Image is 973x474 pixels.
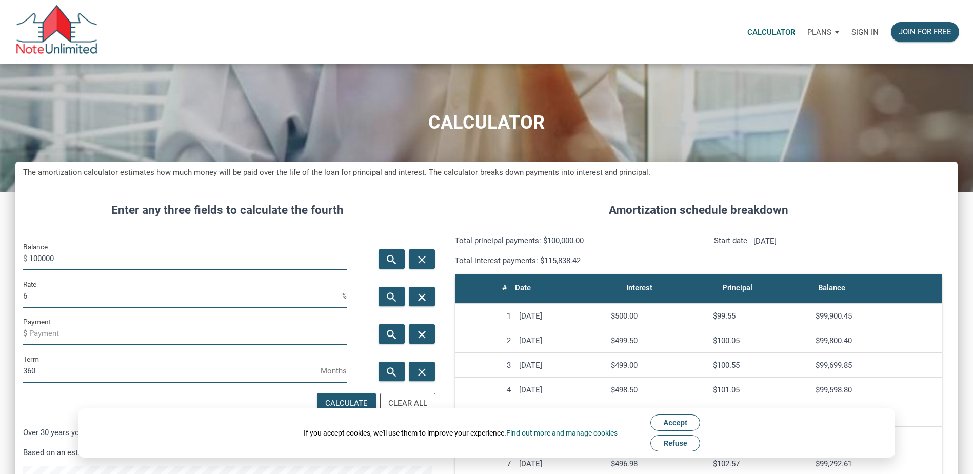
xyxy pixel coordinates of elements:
a: Sign in [845,16,885,48]
button: search [379,362,405,381]
label: Rate [23,278,36,290]
div: $99,800.40 [816,336,938,345]
div: Calculate [325,398,368,409]
div: $499.50 [611,336,705,345]
div: 2 [459,336,511,345]
i: search [386,366,398,379]
i: close [416,366,428,379]
button: search [379,249,405,269]
p: Start date [714,234,747,267]
p: Plans [807,28,831,37]
i: search [386,291,398,304]
div: $496.98 [611,459,705,468]
label: Payment [23,315,51,328]
div: $99,292.61 [816,459,938,468]
a: Plans [801,16,845,48]
div: $100.05 [713,336,807,345]
div: Join for free [899,26,951,38]
div: Date [515,281,531,295]
i: close [416,328,428,341]
a: Join for free [885,16,965,48]
button: Refuse [650,435,700,451]
div: $99,699.85 [816,361,938,370]
span: $ [23,325,29,342]
button: Accept [650,414,700,431]
button: Plans [801,17,845,48]
label: Term [23,353,39,365]
button: Clear All [380,393,435,414]
span: % [341,288,347,304]
button: close [409,249,435,269]
p: Total principal payments: $100,000.00 [455,234,691,247]
div: If you accept cookies, we'll use them to improve your experience. [304,428,618,438]
div: 4 [459,385,511,394]
p: Total interest payments: $115,838.42 [455,254,691,267]
div: [DATE] [519,459,603,468]
div: 1 [459,311,511,321]
div: $500.00 [611,311,705,321]
div: $499.00 [611,361,705,370]
p: Based on an estimated monthly payment of $599.55 [23,446,432,459]
span: Accept [663,419,687,427]
div: Principal [722,281,752,295]
a: Find out more and manage cookies [506,429,618,437]
i: search [386,328,398,341]
a: Calculator [741,16,801,48]
input: Payment [29,322,347,345]
button: search [379,324,405,344]
input: Term [23,360,321,383]
button: close [409,287,435,306]
button: close [409,362,435,381]
input: Rate [23,285,341,308]
button: Calculate [317,393,376,414]
button: Join for free [891,22,959,42]
button: search [379,287,405,306]
div: # [502,281,507,295]
p: Over 30 years you'll pay: $215,838.42 [23,426,432,439]
div: $102.57 [713,459,807,468]
div: [DATE] [519,336,603,345]
div: [DATE] [519,385,603,394]
h1: CALCULATOR [8,112,965,133]
div: $101.05 [713,385,807,394]
input: Balance [29,247,347,270]
img: NoteUnlimited [15,5,98,59]
label: Balance [23,241,48,253]
span: Refuse [663,439,687,447]
span: $ [23,250,29,267]
i: close [416,291,428,304]
div: $498.50 [611,385,705,394]
div: $100.55 [713,361,807,370]
button: close [409,324,435,344]
div: [DATE] [519,361,603,370]
div: 7 [459,459,511,468]
div: $99,900.45 [816,311,938,321]
div: $99,598.80 [816,385,938,394]
h4: Amortization schedule breakdown [447,202,950,219]
i: search [386,253,398,266]
span: Months [321,363,347,379]
div: Interest [626,281,652,295]
p: Calculator [747,28,795,37]
div: Balance [818,281,845,295]
h5: The amortization calculator estimates how much money will be paid over the life of the loan for p... [23,167,950,179]
i: close [416,253,428,266]
div: Clear All [388,398,427,409]
p: Sign in [851,28,879,37]
div: $99.55 [713,311,807,321]
div: [DATE] [519,311,603,321]
h4: Enter any three fields to calculate the fourth [23,202,432,219]
div: 3 [459,361,511,370]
